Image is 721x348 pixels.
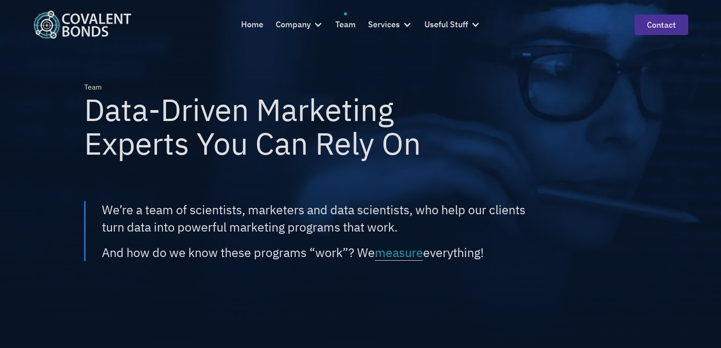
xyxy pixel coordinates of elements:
[276,18,311,31] div: Company
[33,10,131,38] img: Covalent Bonds White / Teal Logo
[635,15,688,35] a: contact
[424,18,468,31] div: Useful Stuff
[368,12,412,37] div: Services
[33,10,131,38] a: home
[424,12,480,37] div: Useful Stuff
[102,201,526,236] div: We’re a team of scientists, marketers and data scientists, who help our clients turn data into po...
[368,18,400,31] div: Services
[335,12,356,37] a: Team
[335,18,356,31] div: Team
[241,18,263,31] div: Home
[84,82,102,93] div: Team
[276,12,323,37] div: Company
[84,93,492,161] h1: Data-Driven Marketing Experts You Can Rely On
[375,244,423,261] span: measure
[102,244,484,261] div: And how do we know these programs “work”? We everything!
[241,12,263,37] a: Home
